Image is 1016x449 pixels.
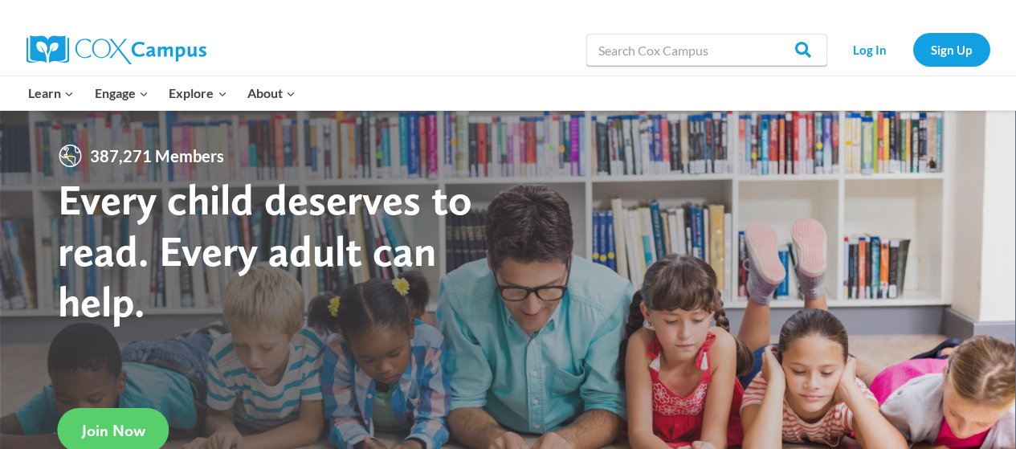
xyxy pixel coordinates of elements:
span: Learn [28,83,74,104]
span: 387,271 Members [84,143,231,169]
img: Cox Campus [27,35,206,64]
nav: Primary Navigation [18,76,306,110]
span: About [247,83,296,104]
span: Join Now [82,421,145,440]
a: Log In [835,33,905,66]
strong: Every child deserves to read. Every adult can help. [58,173,472,327]
a: Sign Up [913,33,990,66]
input: Search Cox Campus [586,34,827,66]
span: Engage [95,83,149,104]
span: Explore [169,83,226,104]
nav: Secondary Navigation [835,33,990,66]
